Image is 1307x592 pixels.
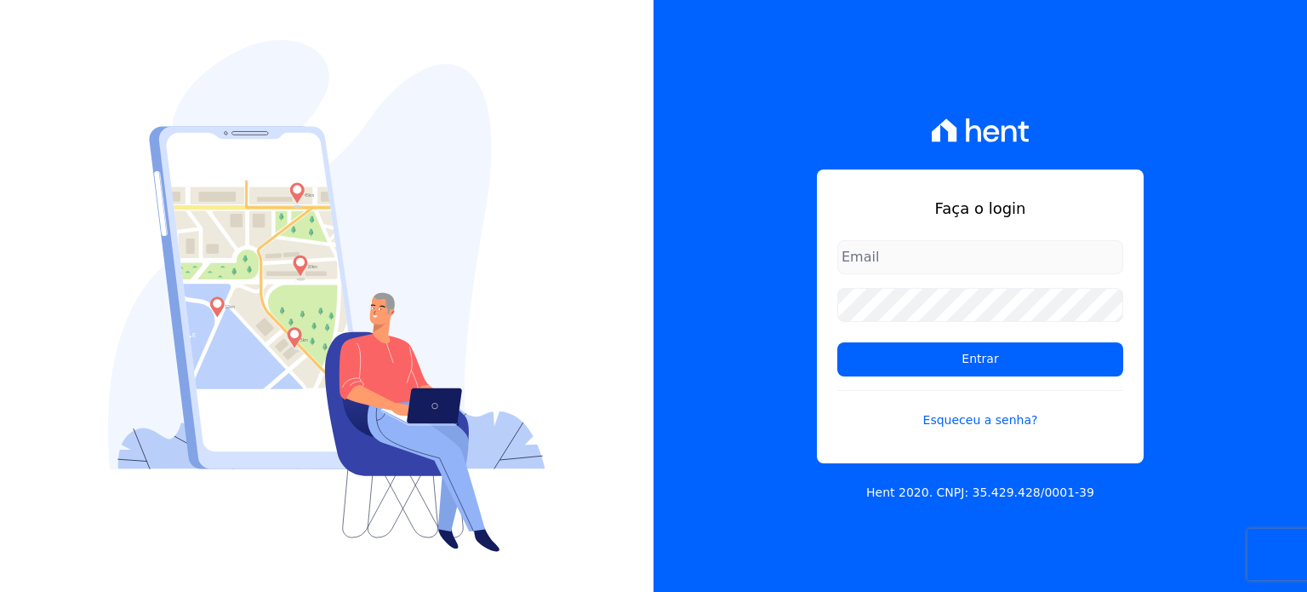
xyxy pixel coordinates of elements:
[108,40,545,552] img: Login
[837,240,1123,274] input: Email
[837,390,1123,429] a: Esqueceu a senha?
[837,342,1123,376] input: Entrar
[866,484,1094,502] p: Hent 2020. CNPJ: 35.429.428/0001-39
[837,197,1123,220] h1: Faça o login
